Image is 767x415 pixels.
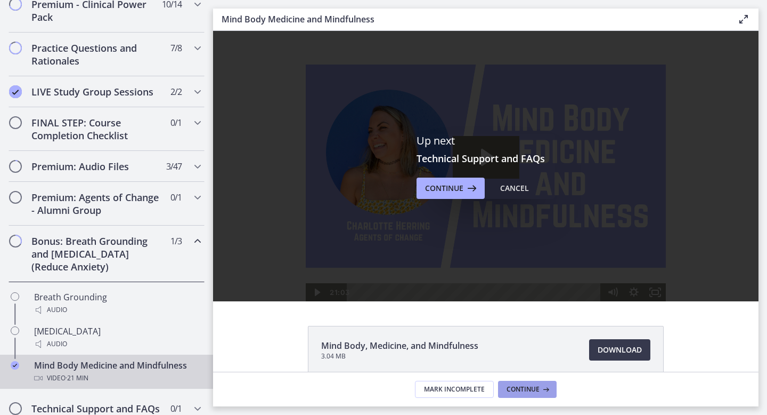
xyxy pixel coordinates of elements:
span: Continue [507,385,540,394]
h2: Bonus: Breath Grounding and [MEDICAL_DATA] (Reduce Anxiety) [31,235,161,273]
span: 7 / 8 [170,42,182,54]
i: Completed [11,361,19,370]
h2: LIVE Study Group Sessions [31,85,161,98]
span: Continue [425,182,463,195]
span: Download [598,344,642,356]
div: Breath Grounding [34,291,200,316]
p: Up next [417,134,555,148]
button: Continue [417,178,485,199]
button: Continue [498,381,557,398]
span: 3.04 MB [321,352,478,361]
span: · 21 min [66,372,88,385]
button: Cancel [492,178,537,199]
i: Completed [9,85,22,98]
span: Mind Body, Medicine, and Mindfulness [321,339,478,352]
h2: FINAL STEP: Course Completion Checklist [31,116,161,142]
h2: Premium: Agents of Change - Alumni Group [31,191,161,217]
button: Play Video: ctfdtpjtud5c72uisnk0.mp4 [240,105,306,148]
a: Download [589,339,650,361]
div: Playbar [142,252,383,270]
h2: Technical Support and FAQs [31,402,161,415]
div: Cancel [500,182,529,195]
span: 0 / 1 [170,402,182,415]
button: Play Video [93,252,114,270]
div: [MEDICAL_DATA] [34,325,200,350]
div: Audio [34,338,200,350]
h3: Technical Support and FAQs [417,152,555,165]
div: Mind Body Medicine and Mindfulness [34,359,200,385]
span: 3 / 47 [166,160,182,173]
span: 0 / 1 [170,116,182,129]
h2: Premium: Audio Files [31,160,161,173]
span: 2 / 2 [170,85,182,98]
h2: Practice Questions and Rationales [31,42,161,67]
button: Show settings menu [410,252,431,270]
button: Mute [389,252,410,270]
div: Video [34,372,200,385]
span: 1 / 3 [170,235,182,248]
button: Fullscreen [431,252,453,270]
h3: Mind Body Medicine and Mindfulness [222,13,720,26]
button: Mark Incomplete [415,381,494,398]
span: 0 / 1 [170,191,182,204]
div: Audio [34,304,200,316]
span: Mark Incomplete [424,385,485,394]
